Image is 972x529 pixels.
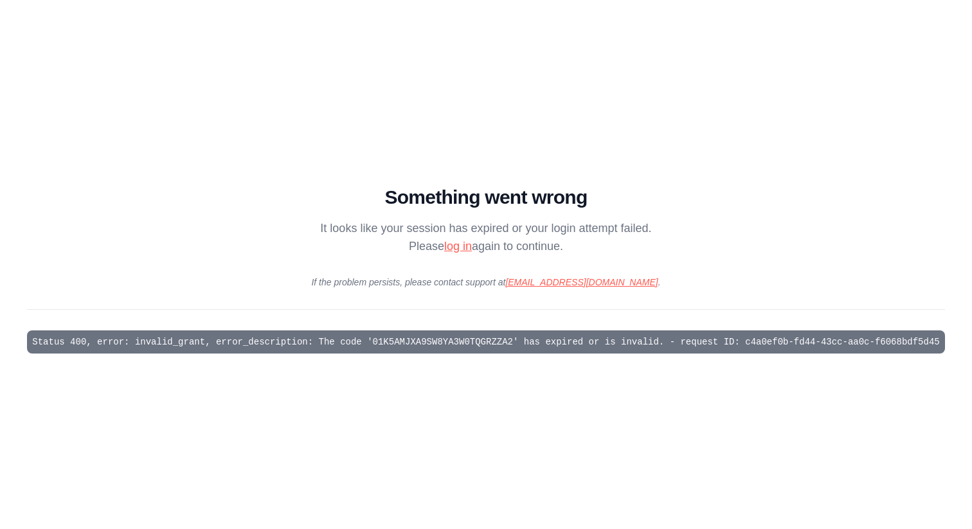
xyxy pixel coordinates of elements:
[27,276,944,289] p: If the problem persists, please contact support at .
[27,219,944,237] p: It looks like your session has expired or your login attempt failed.
[27,186,944,209] h1: Something went wrong
[27,330,944,354] pre: Status 400, error: invalid_grant, error_description: The code '01K5AMJXA9SW8YA3W0TQGRZZA2' has ex...
[505,277,658,287] a: [EMAIL_ADDRESS][DOMAIN_NAME]
[27,237,944,255] p: Please again to continue.
[444,240,472,253] a: log in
